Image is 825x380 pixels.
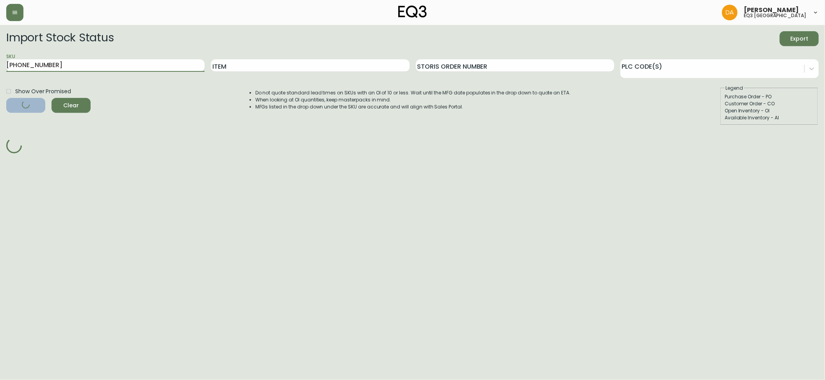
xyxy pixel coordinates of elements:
span: Show Over Promised [15,87,71,96]
div: Purchase Order - PO [725,93,814,100]
li: When looking at OI quantities, keep masterpacks in mind. [255,96,571,103]
span: [PERSON_NAME] [744,7,799,13]
li: MFGs listed in the drop down under the SKU are accurate and will align with Sales Portal. [255,103,571,110]
button: Clear [52,98,91,113]
div: Customer Order - CO [725,100,814,107]
div: Available Inventory - AI [725,114,814,121]
span: Export [786,34,813,44]
button: Export [780,31,819,46]
img: logo [398,5,427,18]
img: dd1a7e8db21a0ac8adbf82b84ca05374 [722,5,738,20]
div: Open Inventory - OI [725,107,814,114]
li: Do not quote standard lead times on SKUs with an OI of 10 or less. Wait until the MFG date popula... [255,89,571,96]
h5: eq3 [GEOGRAPHIC_DATA] [744,13,806,18]
span: Clear [58,101,84,110]
legend: Legend [725,85,744,92]
h2: Import Stock Status [6,31,114,46]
